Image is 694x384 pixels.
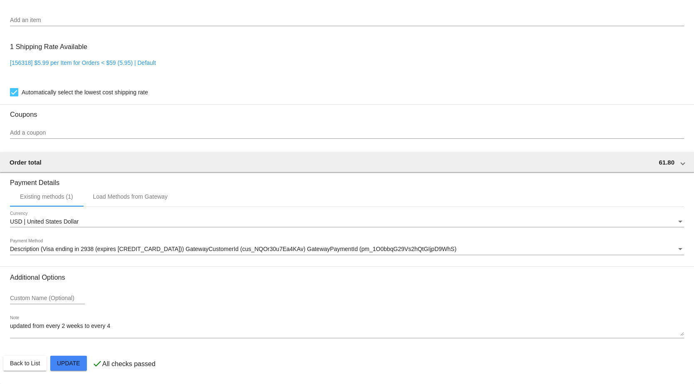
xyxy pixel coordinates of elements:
mat-icon: check [92,359,102,369]
mat-select: Payment Method [10,246,684,253]
button: Back to List [3,356,47,371]
span: USD | United States Dollar [10,218,79,225]
mat-select: Currency [10,219,684,225]
h3: Additional Options [10,273,684,281]
span: Update [57,360,80,367]
span: Back to List [10,360,40,367]
span: Automatically select the lowest cost shipping rate [22,87,148,97]
div: Existing methods (1) [20,193,73,200]
a: [156318] $5.99 per Item for Orders < $59 (5.95) | Default [10,59,156,66]
h3: Coupons [10,104,684,118]
input: Add an item [10,17,684,24]
p: All checks passed [102,360,155,368]
button: Update [50,356,87,371]
h3: 1 Shipping Rate Available [10,38,87,56]
span: Description (Visa ending in 2938 (expires [CREDIT_CARD_DATA])) GatewayCustomerId (cus_NQOr30u7Ea4... [10,246,456,252]
div: Load Methods from Gateway [93,193,168,200]
span: Order total [10,159,42,166]
input: Add a coupon [10,130,684,136]
input: Custom Name (Optional) [10,295,85,302]
span: 61.80 [659,159,674,166]
h3: Payment Details [10,172,684,187]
